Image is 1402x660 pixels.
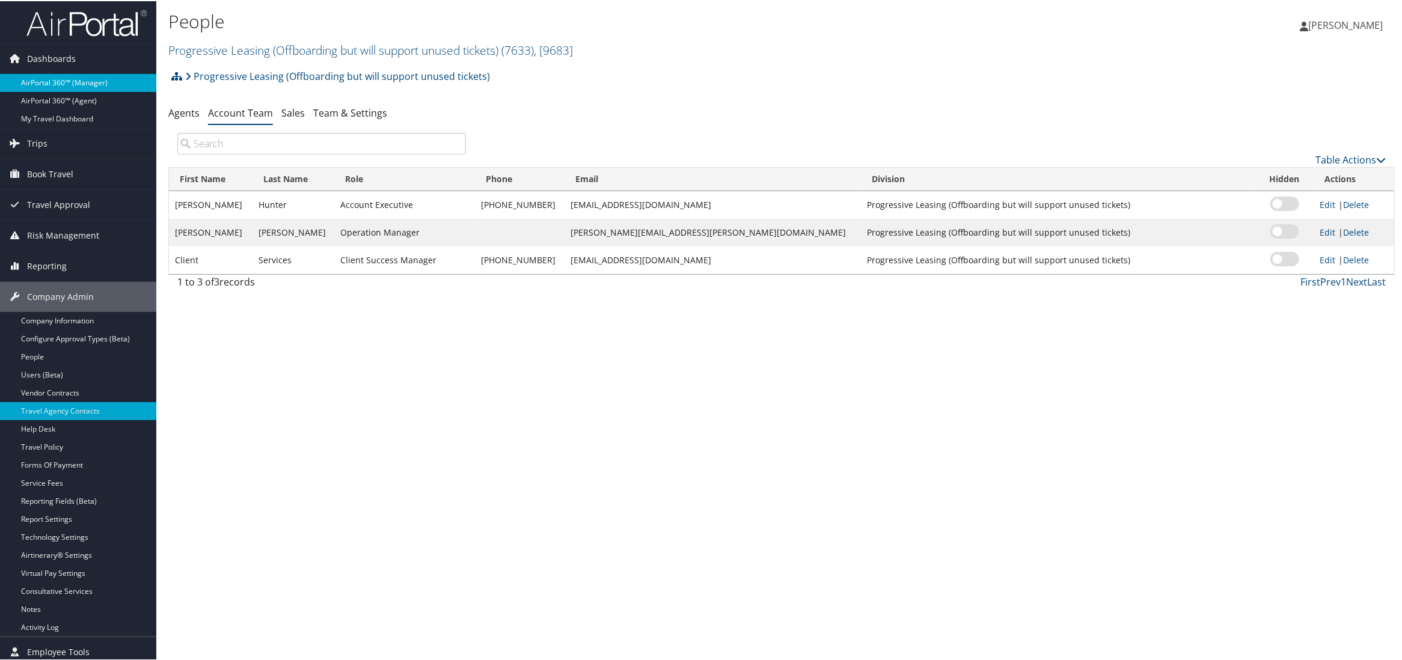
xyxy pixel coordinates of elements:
th: Hidden: activate to sort column ascending [1255,167,1314,190]
td: [PERSON_NAME] [169,218,253,245]
td: Client [169,245,253,273]
th: Last Name: activate to sort column ascending [253,167,334,190]
span: Book Travel [27,158,73,188]
a: Delete [1344,198,1370,209]
td: [PHONE_NUMBER] [475,245,565,273]
th: Role: activate to sort column ascending [334,167,475,190]
th: Actions [1314,167,1394,190]
h1: People [168,8,986,33]
a: Last [1367,274,1386,287]
td: | [1314,245,1394,273]
a: First [1300,274,1320,287]
span: Company Admin [27,281,94,311]
div: 1 to 3 of records [177,273,466,294]
a: Team & Settings [313,105,387,118]
td: Account Executive [334,190,475,218]
a: Edit [1320,225,1336,237]
a: Delete [1344,253,1370,264]
td: [PERSON_NAME][EMAIL_ADDRESS][PERSON_NAME][DOMAIN_NAME] [565,218,861,245]
input: Search [177,132,466,153]
td: | [1314,190,1394,218]
td: [EMAIL_ADDRESS][DOMAIN_NAME] [565,245,861,273]
td: | [1314,218,1394,245]
td: [EMAIL_ADDRESS][DOMAIN_NAME] [565,190,861,218]
a: Agents [168,105,200,118]
a: 1 [1341,274,1346,287]
a: Sales [281,105,305,118]
td: [PERSON_NAME] [253,218,334,245]
span: Trips [27,127,47,157]
a: Account Team [208,105,273,118]
span: Risk Management [27,219,99,249]
a: Progressive Leasing (Offboarding but will support unused tickets) [185,63,490,87]
td: Operation Manager [334,218,475,245]
span: [PERSON_NAME] [1308,17,1383,31]
td: Hunter [253,190,334,218]
span: 3 [214,274,219,287]
td: Progressive Leasing (Offboarding but will support unused tickets) [861,245,1255,273]
td: [PHONE_NUMBER] [475,190,565,218]
td: [PERSON_NAME] [169,190,253,218]
td: Services [253,245,334,273]
td: Progressive Leasing (Offboarding but will support unused tickets) [861,190,1255,218]
td: Progressive Leasing (Offboarding but will support unused tickets) [861,218,1255,245]
a: [PERSON_NAME] [1300,6,1395,42]
th: First Name: activate to sort column ascending [169,167,253,190]
a: Progressive Leasing (Offboarding but will support unused tickets) [168,41,573,57]
span: Travel Approval [27,189,90,219]
th: Division: activate to sort column ascending [861,167,1255,190]
span: Reporting [27,250,67,280]
a: Edit [1320,198,1336,209]
a: Prev [1320,274,1341,287]
th: Phone [475,167,565,190]
a: Next [1346,274,1367,287]
a: Delete [1344,225,1370,237]
a: Edit [1320,253,1336,264]
td: Client Success Manager [334,245,475,273]
a: Table Actions [1315,152,1386,165]
span: , [ 9683 ] [534,41,573,57]
span: Dashboards [27,43,76,73]
img: airportal-logo.png [26,8,147,36]
th: Email: activate to sort column ascending [565,167,861,190]
span: ( 7633 ) [501,41,534,57]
